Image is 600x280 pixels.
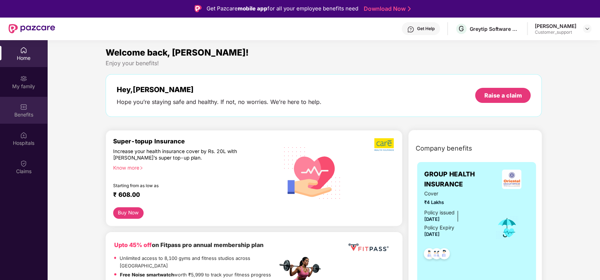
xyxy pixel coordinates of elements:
[207,4,358,13] div: Get Pazcare for all your employee benefits need
[20,103,27,110] img: svg+xml;base64,PHN2ZyBpZD0iQmVuZWZpdHMiIHhtbG5zPSJodHRwOi8vd3d3LnczLm9yZy8yMDAwL3N2ZyIgd2lkdGg9Ij...
[106,60,542,67] div: Enjoy your benefits!
[194,5,202,12] img: Logo
[484,91,522,99] div: Raise a claim
[470,25,520,32] div: Greytip Software Private Limited
[424,190,486,198] span: Cover
[502,170,521,189] img: insurerLogo
[113,138,277,145] div: Super-topup Insurance
[424,199,486,206] span: ₹4 Lakhs
[459,24,464,33] span: G
[416,143,472,153] span: Company benefits
[238,5,267,12] strong: mobile app
[424,224,454,232] div: Policy Expiry
[20,47,27,54] img: svg+xml;base64,PHN2ZyBpZD0iSG9tZSIgeG1sbnM9Imh0dHA6Ly93d3cudzMub3JnLzIwMDAvc3ZnIiB3aWR0aD0iMjAiIG...
[495,216,519,239] img: icon
[106,47,249,58] span: Welcome back, [PERSON_NAME]!
[347,241,390,254] img: fppp.png
[421,246,438,264] img: svg+xml;base64,PHN2ZyB4bWxucz0iaHR0cDovL3d3dy53My5vcmcvMjAwMC9zdmciIHdpZHRoPSI0OC45NDMiIGhlaWdodD...
[113,191,270,200] div: ₹ 608.00
[9,24,55,33] img: New Pazcare Logo
[417,26,435,32] div: Get Help
[20,75,27,82] img: svg+xml;base64,PHN2ZyB3aWR0aD0iMjAiIGhlaWdodD0iMjAiIHZpZXdCb3g9IjAgMCAyMCAyMCIgZmlsbD0ibm9uZSIgeG...
[408,5,411,13] img: Stroke
[120,271,271,278] p: worth ₹5,999 to track your fitness progress
[428,246,445,264] img: svg+xml;base64,PHN2ZyB4bWxucz0iaHR0cDovL3d3dy53My5vcmcvMjAwMC9zdmciIHdpZHRoPSI0OC45MTUiIGhlaWdodD...
[120,255,277,269] p: Unlimited access to 8,100 gyms and fitness studios across [GEOGRAPHIC_DATA]
[117,85,321,94] div: Hey, [PERSON_NAME]
[364,5,408,13] a: Download Now
[278,138,347,207] img: svg+xml;base64,PHN2ZyB4bWxucz0iaHR0cDovL3d3dy53My5vcmcvMjAwMC9zdmciIHhtbG5zOnhsaW5rPSJodHRwOi8vd3...
[113,165,273,170] div: Know more
[114,241,152,248] b: Upto 45% off
[424,209,455,217] div: Policy issued
[424,231,440,237] span: [DATE]
[20,132,27,139] img: svg+xml;base64,PHN2ZyBpZD0iSG9zcGl0YWxzIiB4bWxucz0iaHR0cDovL3d3dy53My5vcmcvMjAwMC9zdmciIHdpZHRoPS...
[374,138,395,151] img: b5dec4f62d2307b9de63beb79f102df3.png
[424,169,495,190] span: GROUP HEALTH INSURANCE
[139,166,143,170] span: right
[20,160,27,167] img: svg+xml;base64,PHN2ZyBpZD0iQ2xhaW0iIHhtbG5zPSJodHRwOi8vd3d3LnczLm9yZy8yMDAwL3N2ZyIgd2lkdGg9IjIwIi...
[120,272,174,277] strong: Free Noise smartwatch
[424,216,440,222] span: [DATE]
[584,26,590,32] img: svg+xml;base64,PHN2ZyBpZD0iRHJvcGRvd24tMzJ4MzIiIHhtbG5zPSJodHRwOi8vd3d3LnczLm9yZy8yMDAwL3N2ZyIgd2...
[435,246,453,264] img: svg+xml;base64,PHN2ZyB4bWxucz0iaHR0cDovL3d3dy53My5vcmcvMjAwMC9zdmciIHdpZHRoPSI0OC45NDMiIGhlaWdodD...
[113,183,247,188] div: Starting from as low as
[114,241,263,248] b: on Fitpass pro annual membership plan
[113,148,247,161] div: Increase your health insurance cover by Rs. 20L with [PERSON_NAME]’s super top-up plan.
[113,207,144,219] button: Buy Now
[117,98,321,106] div: Hope you’re staying safe and healthy. If not, no worries. We’re here to help.
[535,23,576,29] div: [PERSON_NAME]
[407,26,414,33] img: svg+xml;base64,PHN2ZyBpZD0iSGVscC0zMngzMiIgeG1sbnM9Imh0dHA6Ly93d3cudzMub3JnLzIwMDAvc3ZnIiB3aWR0aD...
[535,29,576,35] div: Customer_support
